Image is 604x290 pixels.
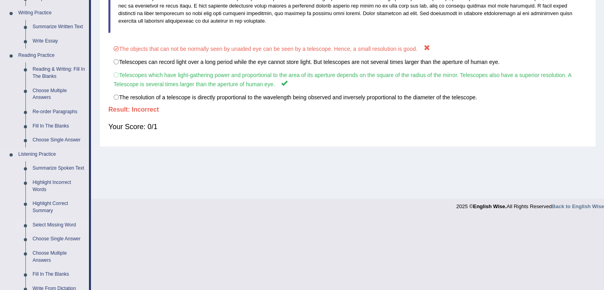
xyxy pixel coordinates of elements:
a: Highlight Incorrect Words [29,176,89,197]
a: Select Missing Word [29,218,89,232]
label: Telescopes which have light-gathering power and proportional to the area of its aperture depends ... [108,68,587,91]
a: Reading & Writing: Fill In The Blanks [29,62,89,83]
a: Fill In The Blanks [29,119,89,133]
a: Back to English Wise [552,203,604,209]
label: Telescopes can record light over a long period while the eye cannot store light. But telescopes a... [108,55,587,69]
h4: Result: [108,106,587,113]
strong: English Wise. [473,203,506,209]
a: Choose Multiple Answers [29,84,89,105]
a: Listening Practice [15,147,89,162]
a: Choose Single Answer [29,232,89,246]
a: Writing Practice [15,6,89,20]
a: Choose Multiple Answers [29,246,89,267]
a: Summarize Written Text [29,20,89,34]
a: Write Essay [29,34,89,48]
label: The resolution of a telescope is directly proportional to the wavelength being observed and inver... [108,91,587,104]
a: Reading Practice [15,48,89,63]
a: Highlight Correct Summary [29,197,89,218]
label: The objects that can not be normally seen by unaided eye can be seen by a telescope. Hence, a sma... [108,41,587,56]
div: Your Score: 0/1 [108,117,587,136]
a: Re-order Paragraphs [29,105,89,119]
a: Choose Single Answer [29,133,89,147]
a: Summarize Spoken Text [29,161,89,176]
a: Fill In The Blanks [29,267,89,282]
div: 2025 © All Rights Reserved [456,199,604,210]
